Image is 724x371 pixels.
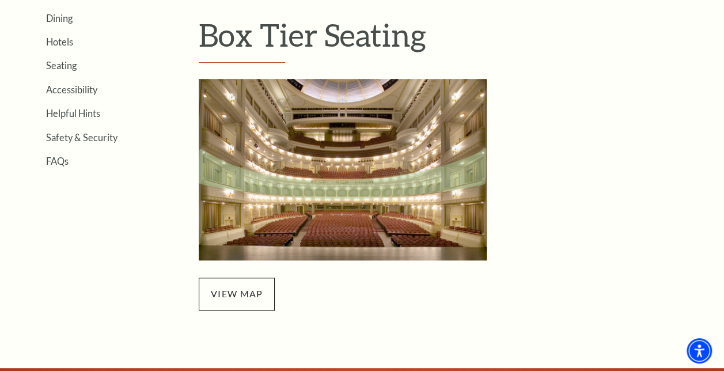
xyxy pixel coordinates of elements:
[199,286,275,300] a: view map - open in a new tab
[199,278,275,310] span: view map
[46,60,77,71] a: Seating
[199,162,487,175] a: Box Tier Seating - open in a new tab
[46,132,117,143] a: Safety & Security
[199,16,712,63] h1: Box Tier Seating
[46,13,73,24] a: Dining
[46,36,73,47] a: Hotels
[46,156,69,166] a: FAQs
[46,84,97,95] a: Accessibility
[46,108,100,119] a: Helpful Hints
[199,79,487,260] img: Box Tier Seating
[687,338,712,364] div: Accessibility Menu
